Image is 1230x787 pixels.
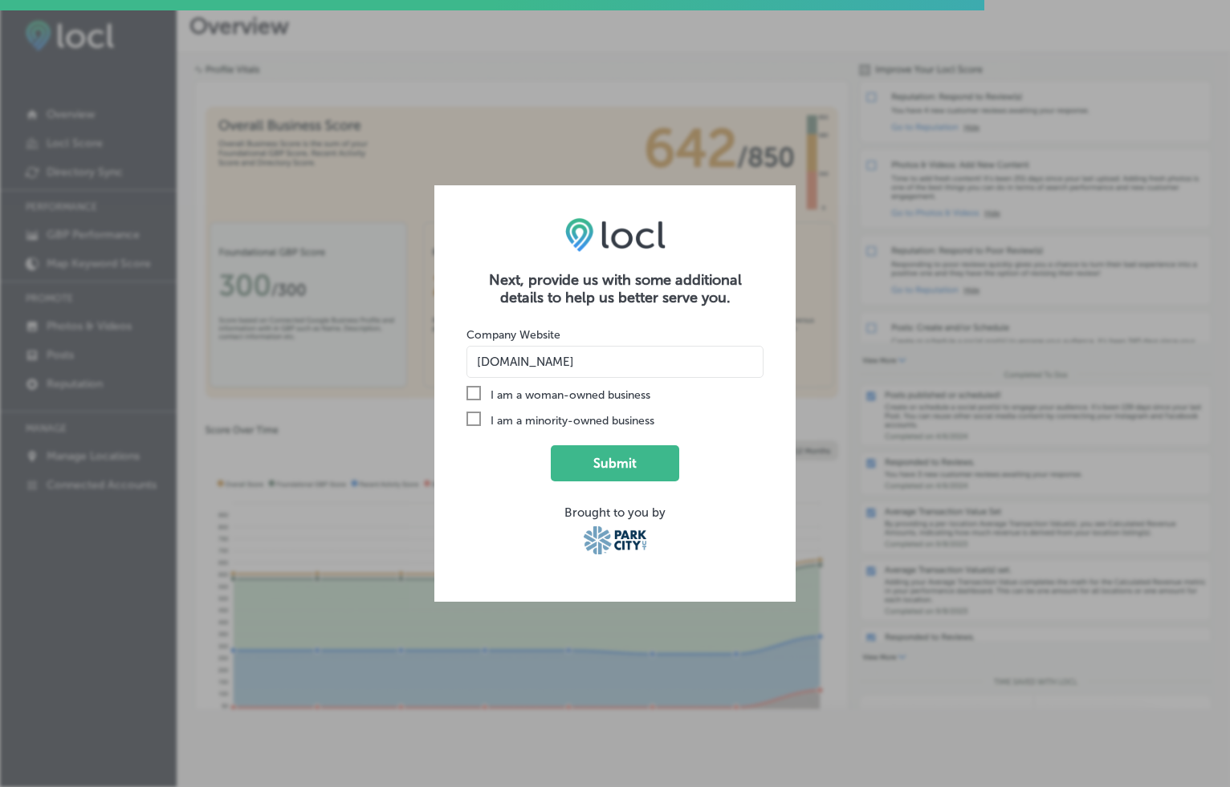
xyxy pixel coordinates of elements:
label: Company Website [466,328,560,342]
label: I am a woman-owned business [466,386,764,404]
h2: Next, provide us with some additional details to help us better serve you. [466,271,764,306]
label: I am a minority-owned business [466,412,764,429]
div: Brought to you by [466,505,764,520]
img: Park City [584,526,647,554]
button: Submit [551,445,679,481]
img: LOCL logo [565,217,666,253]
